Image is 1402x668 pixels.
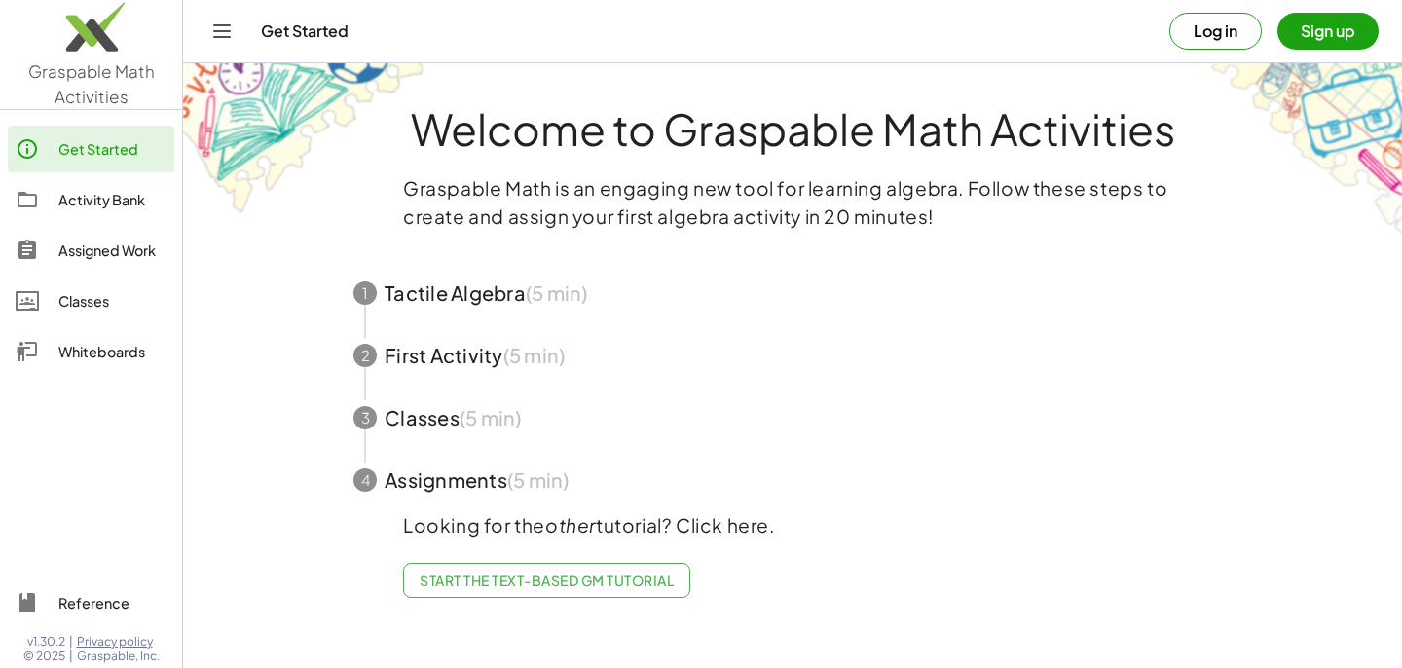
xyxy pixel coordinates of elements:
button: Sign up [1277,13,1379,50]
a: Start the Text-based GM Tutorial [403,563,690,598]
p: Looking for the tutorial? Click here. [403,511,1182,539]
div: Whiteboards [58,340,166,363]
p: Graspable Math is an engaging new tool for learning algebra. Follow these steps to create and ass... [403,174,1182,231]
span: Start the Text-based GM Tutorial [420,572,674,589]
span: © 2025 [23,649,65,664]
div: 3 [353,406,377,429]
em: other [545,513,596,537]
a: Classes [8,278,174,324]
a: Get Started [8,126,174,172]
button: Toggle navigation [206,16,238,47]
div: Reference [58,591,166,614]
span: Graspable, Inc. [77,649,160,664]
div: Activity Bank [58,188,166,211]
span: | [69,634,73,649]
span: | [69,649,73,664]
img: get-started-bg-ul-Ceg4j33I.png [183,61,426,216]
button: 3Classes(5 min) [330,387,1255,449]
a: Reference [8,579,174,626]
a: Whiteboards [8,328,174,375]
div: 1 [353,281,377,305]
button: 2First Activity(5 min) [330,324,1255,387]
div: Get Started [58,137,166,161]
a: Assigned Work [8,227,174,274]
button: Log in [1169,13,1262,50]
a: Privacy policy [77,634,160,649]
div: 4 [353,468,377,492]
span: v1.30.2 [27,634,65,649]
button: 4Assignments(5 min) [330,449,1255,511]
div: 2 [353,344,377,367]
span: Graspable Math Activities [28,60,155,107]
div: Classes [58,289,166,313]
div: Assigned Work [58,239,166,262]
button: 1Tactile Algebra(5 min) [330,262,1255,324]
h1: Welcome to Graspable Math Activities [317,106,1268,151]
a: Activity Bank [8,176,174,223]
